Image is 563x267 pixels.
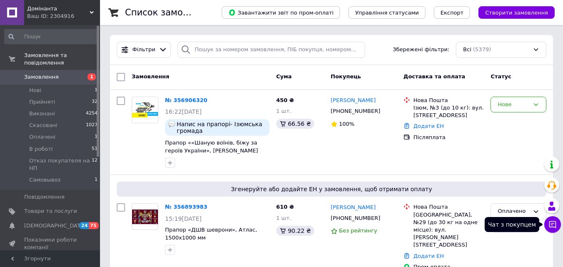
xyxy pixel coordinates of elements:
[95,87,98,94] span: 1
[413,97,484,104] div: Нова Пошта
[86,110,98,117] span: 4254
[165,97,208,103] a: № 356906320
[440,10,464,16] span: Експорт
[29,176,60,184] span: Самовывоз
[24,52,100,67] span: Замовлення та повідомлення
[29,110,55,117] span: Виконані
[24,193,65,201] span: Повідомлення
[276,119,314,129] div: 66.56 ₴
[29,87,41,94] span: Нові
[413,134,484,141] div: Післяплата
[178,42,365,58] input: Пошук за номером замовлення, ПІБ покупця, номером телефону, Email, номером накладної
[95,176,98,184] span: 1
[120,185,543,193] span: Згенеруйте або додайте ЕН у замовлення, щоб отримати оплату
[485,217,539,232] div: Чат з покупцем
[79,222,89,229] span: 24
[165,108,202,115] span: 16:22[DATE]
[92,157,98,172] span: 12
[24,73,59,81] span: Замовлення
[276,97,294,103] span: 450 ₴
[29,133,55,141] span: Оплачені
[24,236,77,251] span: Показники роботи компанії
[132,210,158,225] img: Фото товару
[473,46,491,52] span: (5379)
[92,145,98,153] span: 51
[165,140,266,169] a: Прапор ««Шаную воїнів, біжу за героїв України», [PERSON_NAME] громада. Всеукраїнський щорічний за...
[222,6,340,19] button: Завантажити звіт по пром-оплаті
[24,222,86,230] span: [DEMOGRAPHIC_DATA]
[132,73,169,80] span: Замовлення
[86,122,98,129] span: 1027
[228,9,333,16] span: Завантажити звіт по пром-оплаті
[329,106,382,117] div: [PHONE_NUMBER]
[331,73,361,80] span: Покупець
[393,46,449,54] span: Збережені фільтри:
[92,98,98,106] span: 32
[339,227,378,234] span: Без рейтингу
[132,203,158,230] a: Фото товару
[276,215,291,221] span: 1 шт.
[348,6,425,19] button: Управління статусами
[133,46,155,54] span: Фільтри
[498,207,529,216] div: Оплачено
[125,7,210,17] h1: Список замовлень
[24,207,77,215] span: Товари та послуги
[478,6,555,19] button: Створити замовлення
[29,145,53,153] span: В роботі
[177,121,266,134] span: Напис на прапорі- Ізюмська громада
[95,133,98,141] span: 1
[485,10,548,16] span: Створити замовлення
[27,5,90,12] span: Домінанта
[165,204,208,210] a: № 356893983
[88,73,96,80] span: 1
[470,9,555,15] a: Створити замовлення
[413,123,444,129] a: Додати ЕН
[329,213,382,224] div: [PHONE_NUMBER]
[544,216,561,233] button: Чат з покупцем
[413,104,484,119] div: Ізюм, №3 (до 10 кг): вул. [STREET_ADDRESS]
[276,108,291,114] span: 1 шт.
[4,29,98,44] input: Пошук
[29,157,92,172] span: Отказ покупателя на НП
[165,227,257,241] a: Прапор «ДШВ шеврони», Атлас, 1500х1000 мм
[355,10,419,16] span: Управління статусами
[29,98,55,106] span: Прийняті
[331,204,376,212] a: [PERSON_NAME]
[276,73,292,80] span: Cума
[132,100,158,119] img: Фото товару
[276,226,314,236] div: 90.22 ₴
[498,100,529,109] div: Нове
[434,6,470,19] button: Експорт
[331,97,376,105] a: [PERSON_NAME]
[27,12,100,20] div: Ваш ID: 2304916
[168,121,175,127] img: :speech_balloon:
[413,211,484,249] div: [GEOGRAPHIC_DATA], №29 (до 30 кг на одне місце): вул. [PERSON_NAME][STREET_ADDRESS]
[403,73,465,80] span: Доставка та оплата
[490,73,511,80] span: Статус
[413,203,484,211] div: Нова Пошта
[339,121,355,127] span: 100%
[413,253,444,259] a: Додати ЕН
[165,215,202,222] span: 15:19[DATE]
[132,97,158,123] a: Фото товару
[29,122,58,129] span: Скасовані
[463,46,471,54] span: Всі
[276,204,294,210] span: 610 ₴
[89,222,98,229] span: 75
